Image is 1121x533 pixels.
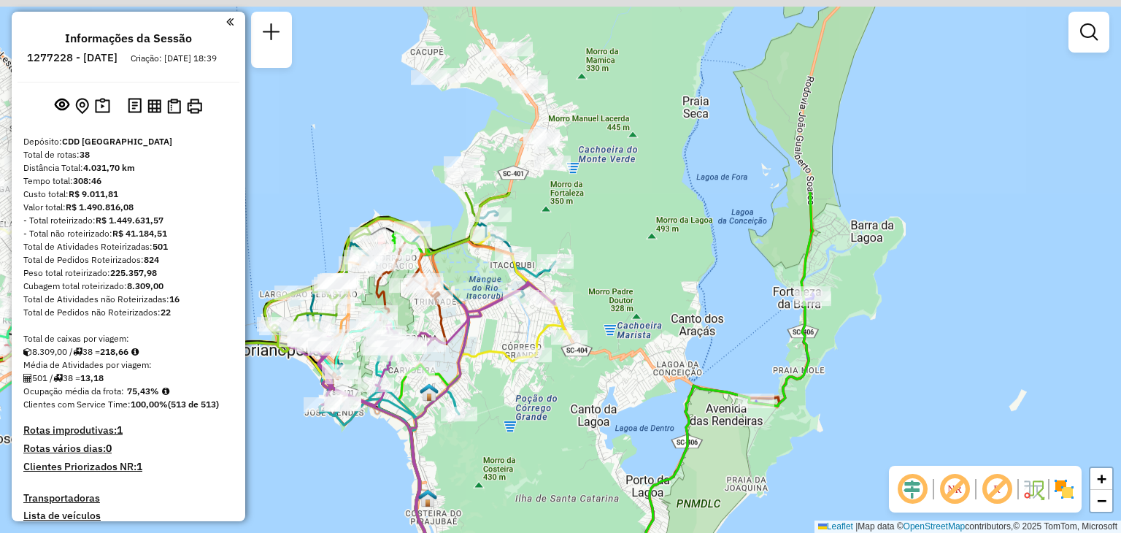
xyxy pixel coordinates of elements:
[1097,469,1106,488] span: +
[418,488,437,507] img: FAD - Pirajubae
[23,386,124,396] span: Ocupação média da frota:
[73,348,82,356] i: Total de rotas
[23,227,234,240] div: - Total não roteirizado:
[904,521,966,532] a: OpenStreetMap
[895,472,930,507] span: Ocultar deslocamento
[92,95,113,118] button: Painel de Sugestão
[72,95,92,118] button: Centralizar mapa no depósito ou ponto de apoio
[110,267,157,278] strong: 225.357,98
[125,52,223,65] div: Criação: [DATE] 18:39
[52,94,72,118] button: Exibir sessão original
[117,423,123,437] strong: 1
[23,345,234,358] div: 8.309,00 / 38 =
[144,254,159,265] strong: 824
[23,188,234,201] div: Custo total:
[169,294,180,304] strong: 16
[23,214,234,227] div: - Total roteirizado:
[145,96,164,115] button: Visualizar relatório de Roteirização
[814,521,1121,533] div: Map data © contributors,© 2025 TomTom, Microsoft
[23,148,234,161] div: Total de rotas:
[62,136,172,147] strong: CDD [GEOGRAPHIC_DATA]
[979,472,1014,507] span: Exibir rótulo
[162,387,169,396] em: Média calculada utilizando a maior ocupação (%Peso ou %Cubagem) de cada rota da sessão. Rotas cro...
[23,175,234,188] div: Tempo total:
[164,96,184,117] button: Visualizar Romaneio
[23,253,234,266] div: Total de Pedidos Roteirizados:
[23,374,32,383] i: Total de Atividades
[23,492,234,505] h4: Transportadoras
[131,399,168,410] strong: 100,00%
[23,348,32,356] i: Cubagem total roteirizado
[1097,491,1106,510] span: −
[83,162,135,173] strong: 4.031,70 km
[66,202,134,212] strong: R$ 1.490.816,08
[80,372,104,383] strong: 13,18
[937,472,972,507] span: Exibir NR
[23,306,234,319] div: Total de Pedidos não Roteirizados:
[125,95,145,118] button: Logs desbloquear sessão
[127,386,159,396] strong: 75,43%
[818,521,853,532] a: Leaflet
[127,280,163,291] strong: 8.309,00
[112,228,167,239] strong: R$ 41.184,51
[1052,478,1076,501] img: Exibir/Ocultar setores
[23,510,234,522] h4: Lista de veículos
[23,280,234,293] div: Cubagem total roteirizado:
[23,358,234,372] div: Média de Atividades por viagem:
[23,372,234,385] div: 501 / 38 =
[23,399,131,410] span: Clientes com Service Time:
[96,215,163,226] strong: R$ 1.449.631,57
[23,461,234,473] h4: Clientes Priorizados NR:
[257,18,286,50] a: Nova sessão e pesquisa
[73,175,101,186] strong: 308:46
[1022,478,1045,501] img: Fluxo de ruas
[1074,18,1103,47] a: Exibir filtros
[23,293,234,306] div: Total de Atividades não Roteirizadas:
[23,201,234,214] div: Valor total:
[23,240,234,253] div: Total de Atividades Roteirizadas:
[23,161,234,175] div: Distância Total:
[420,383,439,402] img: Ilha Centro
[131,348,139,356] i: Meta Caixas/viagem: 172,72 Diferença: 45,94
[27,51,118,64] h6: 1277228 - [DATE]
[23,135,234,148] div: Depósito:
[23,424,234,437] h4: Rotas improdutivas:
[1090,468,1112,490] a: Zoom in
[153,241,168,252] strong: 501
[23,332,234,345] div: Total de caixas por viagem:
[23,266,234,280] div: Peso total roteirizado:
[106,442,112,455] strong: 0
[1090,490,1112,512] a: Zoom out
[80,149,90,160] strong: 38
[168,399,219,410] strong: (513 de 513)
[161,307,171,318] strong: 22
[855,521,858,532] span: |
[69,188,118,199] strong: R$ 9.011,81
[53,374,63,383] i: Total de rotas
[100,346,128,357] strong: 218,66
[136,460,142,473] strong: 1
[184,96,205,117] button: Imprimir Rotas
[226,13,234,30] a: Clique aqui para minimizar o painel
[65,31,192,45] h4: Informações da Sessão
[23,442,234,455] h4: Rotas vários dias:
